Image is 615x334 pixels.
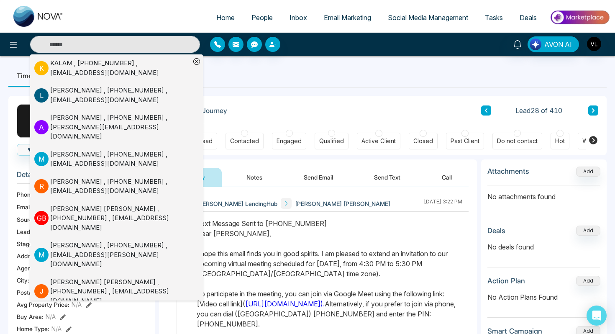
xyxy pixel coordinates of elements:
[413,137,433,145] div: Closed
[576,276,600,286] button: Add
[487,292,600,302] p: No Action Plans Found
[17,239,34,248] span: Stage:
[357,168,417,187] button: Send Text
[8,64,51,87] li: Timeline
[576,167,600,177] button: Add
[17,227,47,236] span: Lead Type:
[17,312,44,321] span: Buy Area :
[544,39,572,49] span: AVON AI
[487,277,525,285] h3: Action Plan
[51,324,61,333] span: N/A
[50,113,190,141] div: [PERSON_NAME] , [PHONE_NUMBER] , [PERSON_NAME][EMAIL_ADDRESS][DOMAIN_NAME]
[587,37,601,51] img: User Avatar
[17,300,69,309] span: Avg Property Price :
[230,168,279,187] button: Notes
[34,248,49,262] p: M
[587,306,607,326] div: Open Intercom Messenger
[17,276,29,285] span: City :
[515,105,562,116] span: Lead 28 of 410
[13,6,64,27] img: Nova CRM Logo
[379,10,477,26] a: Social Media Management
[281,10,315,26] a: Inbox
[487,185,600,202] p: No attachments found
[388,13,468,22] span: Social Media Management
[324,13,371,22] span: Email Marketing
[487,242,600,252] p: No deals found
[487,167,529,175] h3: Attachments
[315,10,379,26] a: Email Marketing
[549,8,610,27] img: Market-place.gif
[50,241,190,269] div: [PERSON_NAME] , [PHONE_NUMBER] , [EMAIL_ADDRESS][PERSON_NAME][DOMAIN_NAME]
[555,137,565,145] div: Hot
[251,13,273,22] span: People
[17,144,57,156] button: Call
[576,226,600,236] button: Add
[243,10,281,26] a: People
[17,288,51,297] span: Postal Code :
[50,204,190,233] div: [PERSON_NAME] [PERSON_NAME] , [PHONE_NUMBER] , [EMAIL_ADDRESS][DOMAIN_NAME]
[451,137,479,145] div: Past Client
[319,137,344,145] div: Qualified
[17,203,33,211] span: Email:
[17,264,35,272] span: Agent:
[17,252,53,260] span: Address:
[17,190,36,199] span: Phone:
[34,284,49,298] p: J
[528,36,579,52] button: AVON AI
[17,170,146,183] h3: Details
[424,198,462,209] div: [DATE] 3:22 PM
[46,312,56,321] span: N/A
[530,39,541,50] img: Lead Flow
[295,199,390,208] span: [PERSON_NAME] [PERSON_NAME]
[277,137,302,145] div: Engaged
[50,86,190,105] div: [PERSON_NAME] , [PHONE_NUMBER] , [EMAIL_ADDRESS][DOMAIN_NAME]
[17,324,49,333] span: Home Type :
[487,226,505,235] h3: Deals
[361,137,396,145] div: Active Client
[582,137,598,145] div: Warm
[17,104,50,138] div: J
[34,179,49,193] p: R
[290,13,307,22] span: Inbox
[72,300,82,309] span: N/A
[511,10,545,26] a: Deals
[34,152,49,166] p: M
[477,10,511,26] a: Tasks
[576,167,600,175] span: Add
[34,211,49,225] p: G B
[34,61,49,75] p: K
[497,137,538,145] div: Do not contact
[17,215,38,224] span: Source:
[50,277,190,306] div: [PERSON_NAME] [PERSON_NAME] , [PHONE_NUMBER] , [EMAIL_ADDRESS][DOMAIN_NAME]
[50,177,190,196] div: [PERSON_NAME] , [PHONE_NUMBER] , [EMAIL_ADDRESS][DOMAIN_NAME]
[520,13,537,22] span: Deals
[485,13,503,22] span: Tasks
[208,10,243,26] a: Home
[230,137,259,145] div: Contacted
[34,88,49,103] p: L
[197,199,277,208] span: [PERSON_NAME] LendingHub
[34,120,49,134] p: A
[50,59,190,77] div: KALAM , [PHONE_NUMBER] , [EMAIL_ADDRESS][DOMAIN_NAME]
[50,150,190,169] div: [PERSON_NAME] , [PHONE_NUMBER] , [EMAIL_ADDRESS][DOMAIN_NAME]
[216,13,235,22] span: Home
[287,168,350,187] button: Send Email
[425,168,469,187] button: Call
